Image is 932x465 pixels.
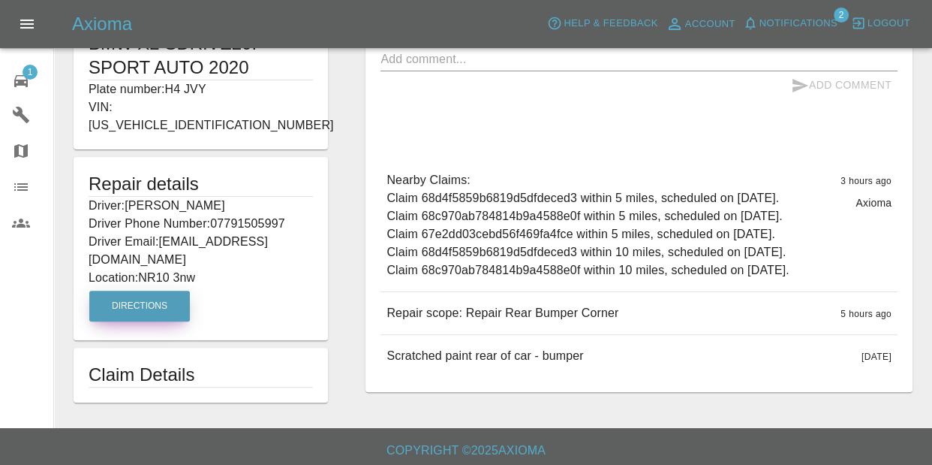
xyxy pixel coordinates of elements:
h1: Claim Details [89,363,313,387]
span: 5 hours ago [840,309,891,319]
p: Plate number: H4 JVY [89,80,313,98]
p: Driver Phone Number: 07791505997 [89,215,313,233]
p: Driver: [PERSON_NAME] [89,197,313,215]
p: Driver Email: [EMAIL_ADDRESS][DOMAIN_NAME] [89,233,313,269]
span: [DATE] [861,352,891,362]
p: Axioma [855,195,891,210]
p: Repair scope: Repair Rear Bumper Corner [386,304,618,322]
h5: Repair details [89,172,313,196]
span: 2 [834,8,849,23]
button: Directions [89,291,190,322]
span: Notifications [759,15,837,32]
button: Logout [847,12,914,35]
button: Help & Feedback [543,12,661,35]
button: Notifications [739,12,841,35]
span: 3 hours ago [840,176,891,186]
p: VIN: [US_VEHICLE_IDENTIFICATION_NUMBER] [89,98,313,134]
a: Account [662,12,739,36]
button: Open drawer [9,6,45,42]
h6: Copyright © 2025 Axioma [12,440,920,461]
p: Nearby Claims: Claim 68d4f5859b6819d5dfdeced3 within 5 miles, scheduled on [DATE]. Claim 68c970ab... [386,171,789,279]
span: Account [685,16,735,33]
span: 1 [23,65,38,80]
span: Logout [867,15,910,32]
p: Scratched paint rear of car - bumper [386,347,583,365]
h5: Axioma [72,12,132,36]
span: Help & Feedback [564,15,657,32]
p: Location: NR10 3nw [89,269,313,287]
h1: BMW X2 SDRIVE20I SPORT AUTO 2020 [89,32,313,80]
